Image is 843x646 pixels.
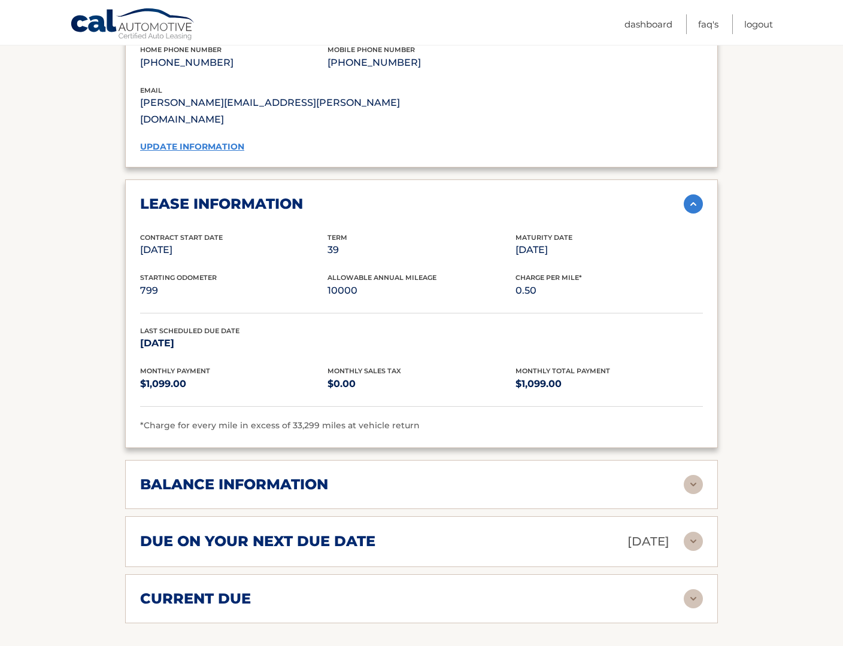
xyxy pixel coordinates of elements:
p: 0.50 [515,282,703,299]
span: email [140,86,162,95]
img: accordion-rest.svg [684,532,703,551]
span: Starting Odometer [140,273,217,282]
p: [PHONE_NUMBER] [140,54,328,71]
p: $1,099.00 [140,376,328,392]
span: Charge Per Mile* [515,273,582,282]
img: accordion-rest.svg [684,589,703,608]
img: accordion-rest.svg [684,475,703,494]
p: 10000 [328,282,515,299]
h2: lease information [140,195,303,213]
span: Term [328,233,347,242]
span: Contract Start Date [140,233,223,242]
img: accordion-active.svg [684,194,703,214]
p: $1,099.00 [515,376,703,392]
p: 799 [140,282,328,299]
span: Last Scheduled Due Date [140,327,239,335]
a: update information [140,141,244,152]
p: [DATE] [627,531,669,552]
span: Monthly Sales Tax [328,367,401,375]
p: [DATE] [140,335,328,352]
span: mobile phone number [328,45,415,54]
p: [PERSON_NAME][EMAIL_ADDRESS][PERSON_NAME][DOMAIN_NAME] [140,95,421,128]
p: [PHONE_NUMBER] [328,54,515,71]
a: Dashboard [624,14,672,34]
span: Maturity Date [515,233,572,242]
h2: due on your next due date [140,532,375,550]
span: Monthly Total Payment [515,367,610,375]
h2: balance information [140,476,328,493]
p: 39 [328,242,515,258]
p: $0.00 [328,376,515,392]
a: FAQ's [698,14,718,34]
h2: current due [140,590,251,608]
a: Cal Automotive [70,8,196,42]
p: [DATE] [140,242,328,258]
span: *Charge for every mile in excess of 33,299 miles at vehicle return [140,420,420,431]
span: home phone number [140,45,222,54]
a: Logout [744,14,773,34]
span: Monthly Payment [140,367,210,375]
span: Allowable Annual Mileage [328,273,436,282]
p: [DATE] [515,242,703,258]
